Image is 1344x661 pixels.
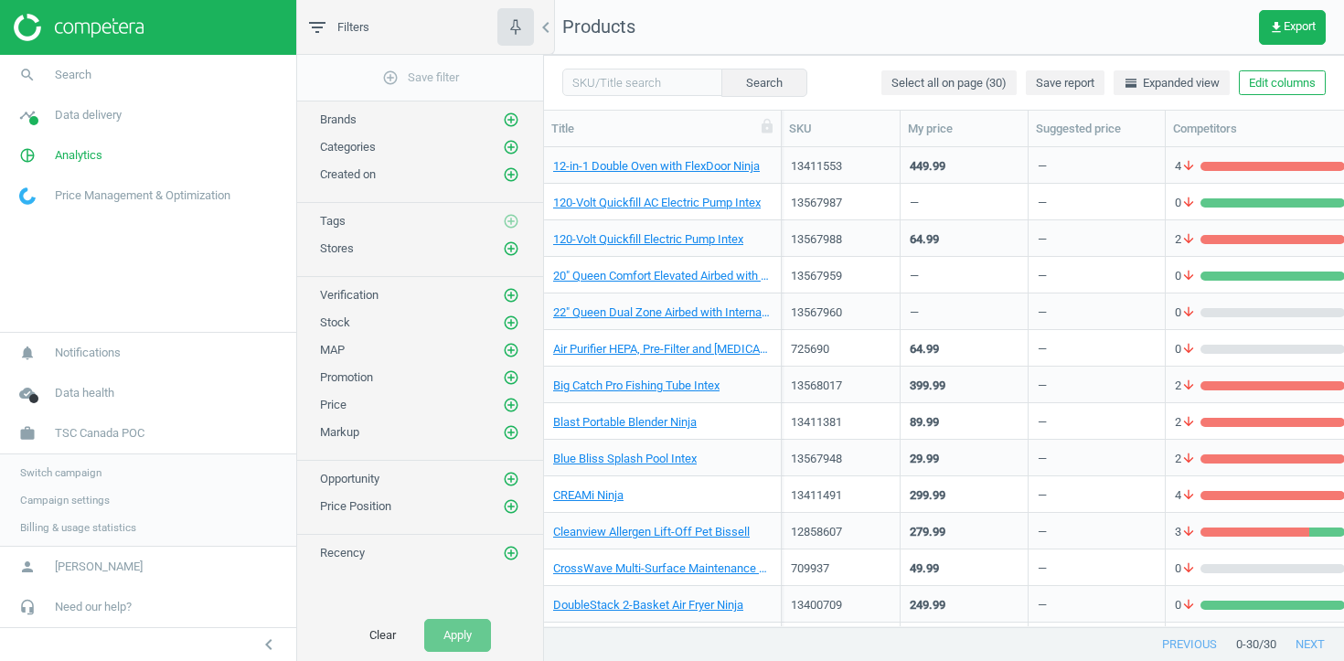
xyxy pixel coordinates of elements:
div: — [1038,524,1047,547]
button: add_circle_outline [502,111,520,129]
a: 20" Queen Comfort Elevated Airbed with Fibre-Tech RP Intex [553,268,772,284]
span: Search [55,67,91,83]
span: Products [562,16,635,37]
span: [PERSON_NAME] [55,559,143,575]
button: add_circle_outline [502,423,520,442]
img: ajHJNr6hYgQAAAAASUVORK5CYII= [14,14,144,41]
a: Blast Portable Blender Ninja [553,414,697,431]
i: arrow_downward [1181,378,1196,394]
button: add_circle_outline [502,470,520,488]
a: 120-Volt Quickfill AC Electric Pump Intex [553,195,761,211]
button: Edit columns [1239,70,1326,96]
i: add_circle_outline [503,424,519,441]
div: Suggested price [1036,121,1157,137]
button: add_circle_outline [502,286,520,304]
span: 0 [1175,195,1200,211]
i: add_circle_outline [503,315,519,331]
div: grid [544,147,1344,626]
i: add_circle_outline [503,287,519,304]
div: — [1038,341,1047,364]
i: arrow_downward [1181,231,1196,248]
button: add_circle_outline [502,165,520,184]
span: Opportunity [320,472,379,485]
div: — [1038,487,1047,510]
div: 13567960 [791,304,891,321]
a: Big Catch Pro Fishing Tube Intex [553,378,720,394]
button: add_circle_outline [502,240,520,258]
a: 22" Queen Dual Zone Airbed with Internal Pump Intex [553,304,772,321]
span: Markup [320,425,359,439]
span: 4 [1175,487,1200,504]
div: — [910,268,919,291]
i: add_circle_outline [503,342,519,358]
i: filter_list [306,16,328,38]
div: 13411553 [791,158,891,175]
i: pie_chart_outlined [10,138,45,173]
span: Data health [55,385,114,401]
input: SKU/Title search [562,69,722,96]
div: 399.99 [910,378,945,394]
span: Promotion [320,370,373,384]
button: Search [721,69,807,96]
span: 3 [1175,524,1200,540]
button: add_circle_outline [502,396,520,414]
button: add_circle_outline [502,212,520,230]
span: 2 [1175,414,1200,431]
div: — [1038,231,1047,254]
span: 2 [1175,451,1200,467]
span: TSC Canada POC [55,425,144,442]
div: 279.99 [910,524,945,540]
span: Recency [320,546,365,560]
i: arrow_downward [1181,560,1196,577]
span: Categories [320,140,376,154]
span: / 30 [1259,636,1276,653]
a: 120-Volt Quickfill Electric Pump Intex [553,231,743,248]
i: horizontal_split [1124,76,1138,91]
i: cloud_done [10,376,45,410]
button: add_circle_outline [502,138,520,156]
div: My price [908,121,1020,137]
div: 13568017 [791,378,891,394]
div: — [1038,158,1047,181]
span: 0 [1175,597,1200,613]
div: 249.99 [910,597,945,613]
div: — [910,195,919,218]
button: add_circle_outlineSave filter [297,59,543,96]
i: add_circle_outline [503,213,519,229]
div: — [1038,414,1047,437]
button: Save report [1026,70,1104,96]
i: work [10,416,45,451]
span: Select all on page (30) [891,75,1007,91]
span: Created on [320,167,376,181]
div: 725690 [791,341,891,357]
i: add_circle_outline [503,471,519,487]
a: CREAMi Ninja [553,487,624,504]
i: add_circle_outline [503,139,519,155]
button: add_circle_outline [502,314,520,332]
i: arrow_downward [1181,341,1196,357]
span: Data delivery [55,107,122,123]
button: Clear [350,619,415,652]
i: add_circle_outline [503,545,519,561]
span: 0 [1175,560,1200,577]
div: 49.99 [910,560,939,577]
div: — [1038,378,1047,400]
div: — [1038,195,1047,218]
span: 0 - 30 [1236,636,1259,653]
div: 13411491 [791,487,891,504]
div: 449.99 [910,158,945,175]
span: Billing & usage statistics [20,520,136,535]
i: chevron_left [535,16,557,38]
span: Analytics [55,147,102,164]
div: 64.99 [910,231,939,248]
span: Stock [320,315,350,329]
i: add_circle_outline [382,69,399,86]
button: add_circle_outline [502,497,520,516]
button: chevron_left [246,633,292,656]
i: add_circle_outline [503,498,519,515]
div: SKU [789,121,892,137]
span: 0 [1175,268,1200,284]
div: — [1038,268,1047,291]
span: Price [320,398,347,411]
i: add_circle_outline [503,240,519,257]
